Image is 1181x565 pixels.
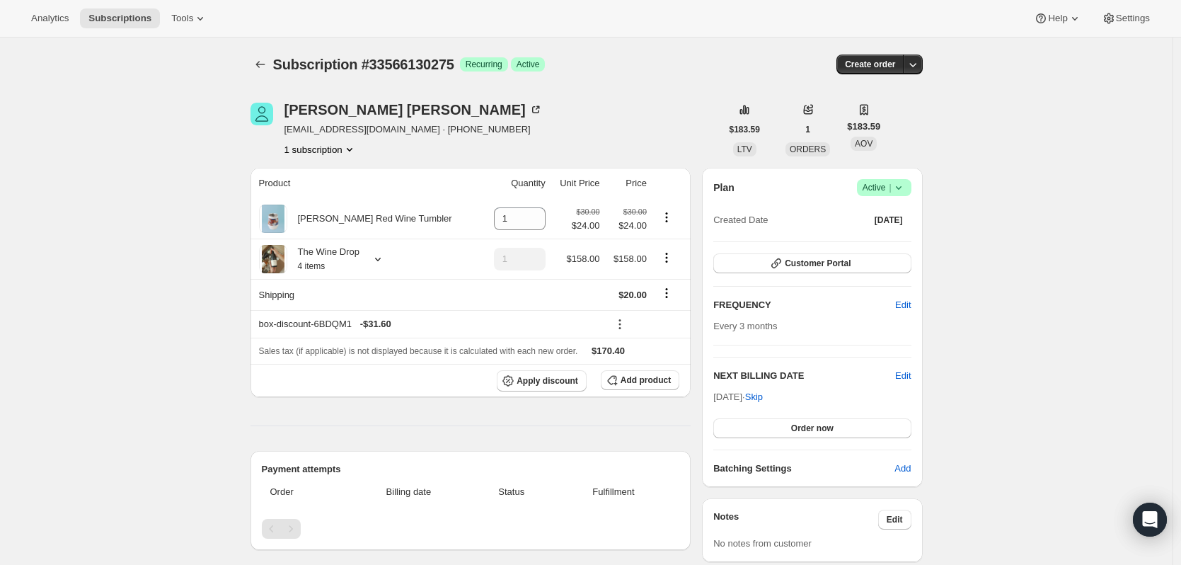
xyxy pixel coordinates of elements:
[1116,13,1150,24] span: Settings
[476,485,548,499] span: Status
[790,144,826,154] span: ORDERS
[273,57,454,72] span: Subscription #33566130275
[894,462,911,476] span: Add
[737,386,771,409] button: Skip
[31,13,69,24] span: Analytics
[655,210,678,225] button: Product actions
[1048,13,1067,24] span: Help
[878,510,911,530] button: Edit
[284,103,543,117] div: [PERSON_NAME] [PERSON_NAME]
[250,279,483,310] th: Shipping
[713,298,895,312] h2: FREQUENCY
[250,168,483,199] th: Product
[713,213,768,227] span: Created Date
[613,253,647,264] span: $158.00
[713,462,894,476] h6: Batching Settings
[855,139,872,149] span: AOV
[1093,8,1158,28] button: Settings
[875,215,903,226] span: [DATE]
[721,120,768,139] button: $183.59
[621,375,671,386] span: Add product
[250,55,270,74] button: Subscriptions
[556,485,671,499] span: Fulfillment
[262,476,347,508] th: Order
[23,8,77,28] button: Analytics
[497,370,587,392] button: Apply discount
[284,142,357,156] button: Product actions
[80,8,160,28] button: Subscriptions
[713,510,878,530] h3: Notes
[797,120,819,139] button: 1
[1133,503,1167,537] div: Open Intercom Messenger
[259,346,578,356] span: Sales tax (if applicable) is not displayed because it is calculated with each new order.
[655,250,678,266] button: Product actions
[567,253,600,264] span: $158.00
[745,390,763,404] span: Skip
[550,168,604,199] th: Unit Price
[713,538,812,549] span: No notes from customer
[713,321,777,331] span: Every 3 months
[895,369,911,383] button: Edit
[250,103,273,125] span: Melissa Sandoval
[601,370,679,390] button: Add product
[805,124,810,135] span: 1
[604,168,651,199] th: Price
[482,168,550,199] th: Quantity
[163,8,216,28] button: Tools
[1025,8,1090,28] button: Help
[866,210,911,230] button: [DATE]
[259,317,600,331] div: box-discount-6BDQM1
[287,212,452,226] div: [PERSON_NAME] Red Wine Tumbler
[360,317,391,331] span: - $31.60
[262,462,680,476] h2: Payment attempts
[845,59,895,70] span: Create order
[618,290,647,300] span: $20.00
[517,59,540,70] span: Active
[592,346,625,356] span: $170.40
[713,181,734,195] h2: Plan
[713,392,763,402] span: [DATE] ·
[298,261,326,271] small: 4 items
[713,253,911,273] button: Customer Portal
[895,298,911,312] span: Edit
[284,122,543,137] span: [EMAIL_ADDRESS][DOMAIN_NAME] · [PHONE_NUMBER]
[576,207,599,216] small: $30.00
[713,369,895,383] h2: NEXT BILLING DATE
[517,375,578,387] span: Apply discount
[886,457,919,480] button: Add
[171,13,193,24] span: Tools
[887,514,903,525] span: Edit
[88,13,151,24] span: Subscriptions
[887,294,919,316] button: Edit
[623,207,647,216] small: $30.00
[791,423,834,434] span: Order now
[863,181,906,195] span: Active
[836,55,904,74] button: Create order
[466,59,502,70] span: Recurring
[572,219,600,233] span: $24.00
[785,258,851,269] span: Customer Portal
[847,120,880,134] span: $183.59
[713,418,911,438] button: Order now
[609,219,647,233] span: $24.00
[655,285,678,301] button: Shipping actions
[730,124,760,135] span: $183.59
[737,144,752,154] span: LTV
[350,485,467,499] span: Billing date
[262,519,680,539] nav: Pagination
[287,245,359,273] div: The Wine Drop
[889,182,891,193] span: |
